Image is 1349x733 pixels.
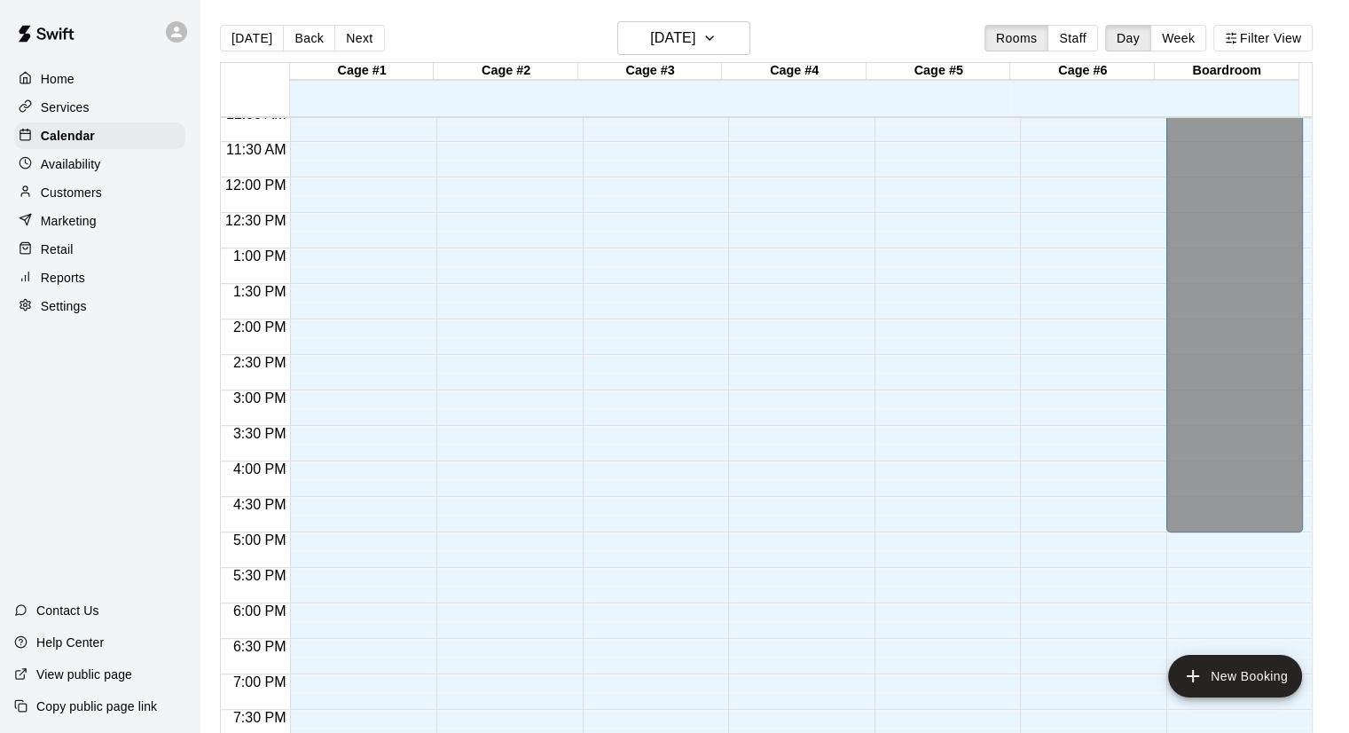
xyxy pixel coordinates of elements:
[41,297,87,315] p: Settings
[229,355,291,370] span: 2:30 PM
[14,66,185,92] a: Home
[14,236,185,263] a: Retail
[14,151,185,177] a: Availability
[41,99,90,116] p: Services
[1010,63,1155,80] div: Cage #6
[221,213,290,228] span: 12:30 PM
[14,208,185,234] a: Marketing
[229,248,291,264] span: 1:00 PM
[36,634,104,651] p: Help Center
[41,70,75,88] p: Home
[290,63,435,80] div: Cage #1
[229,639,291,654] span: 6:30 PM
[1155,63,1299,80] div: Boardroom
[229,284,291,299] span: 1:30 PM
[14,94,185,121] a: Services
[14,179,185,206] a: Customers
[221,177,290,193] span: 12:00 PM
[222,142,291,157] span: 11:30 AM
[41,212,97,230] p: Marketing
[229,532,291,548] span: 5:00 PM
[36,666,132,683] p: View public page
[578,63,723,80] div: Cage #3
[617,21,750,55] button: [DATE]
[434,63,578,80] div: Cage #2
[41,240,74,258] p: Retail
[14,293,185,319] a: Settings
[229,674,291,690] span: 7:00 PM
[650,26,695,51] h6: [DATE]
[41,155,101,173] p: Availability
[283,25,335,51] button: Back
[334,25,384,51] button: Next
[36,602,99,619] p: Contact Us
[14,122,185,149] a: Calendar
[229,390,291,406] span: 3:00 PM
[229,710,291,725] span: 7:30 PM
[14,264,185,291] a: Reports
[984,25,1048,51] button: Rooms
[41,127,95,145] p: Calendar
[229,461,291,477] span: 4:00 PM
[220,25,284,51] button: [DATE]
[41,269,85,287] p: Reports
[36,698,157,715] p: Copy public page link
[1213,25,1313,51] button: Filter View
[1105,25,1151,51] button: Day
[229,426,291,441] span: 3:30 PM
[1047,25,1098,51] button: Staff
[1168,655,1302,698] button: add
[1150,25,1206,51] button: Week
[229,497,291,512] span: 4:30 PM
[229,319,291,335] span: 2:00 PM
[867,63,1011,80] div: Cage #5
[722,63,867,80] div: Cage #4
[41,184,102,201] p: Customers
[229,568,291,583] span: 5:30 PM
[229,603,291,619] span: 6:00 PM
